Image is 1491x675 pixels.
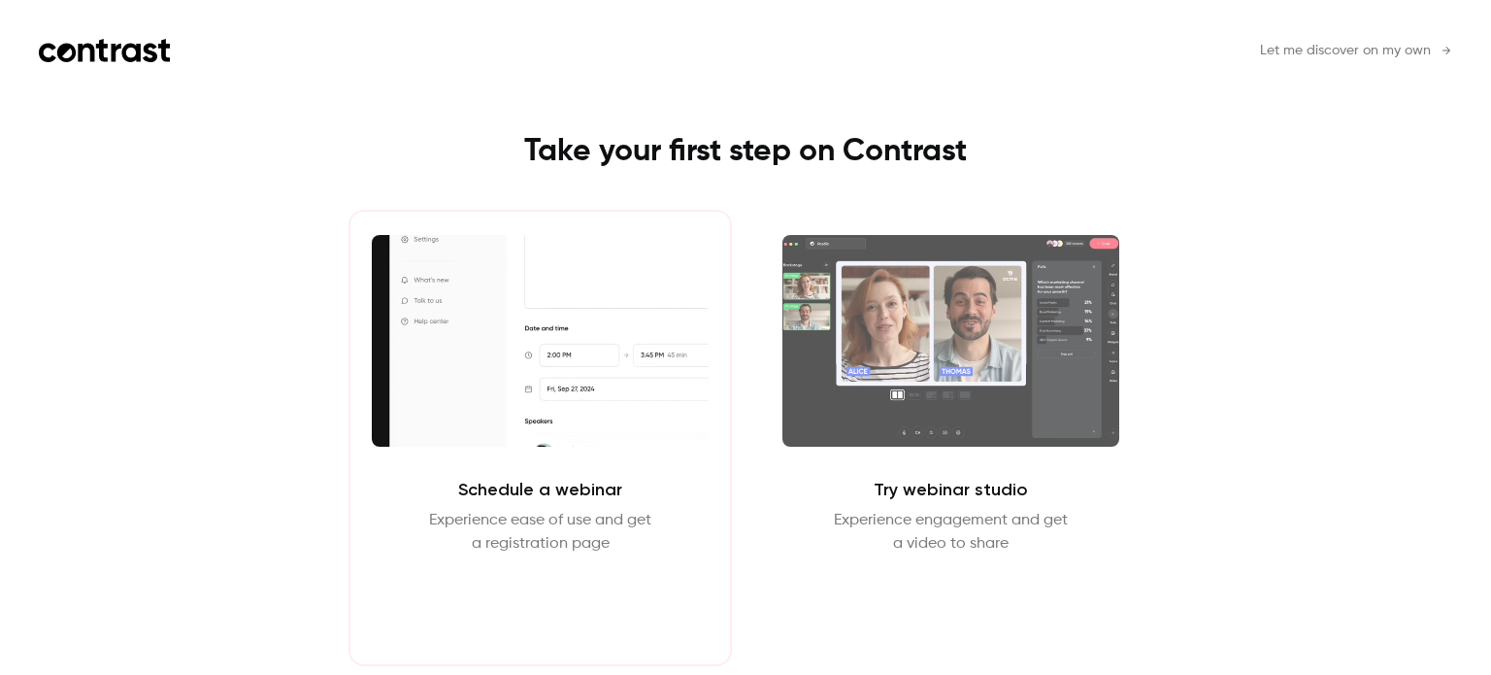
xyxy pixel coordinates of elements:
[834,509,1068,556] p: Experience engagement and get a video to share
[1260,41,1431,61] span: Let me discover on my own
[457,579,623,625] button: Schedule webinar
[429,509,651,556] p: Experience ease of use and get a registration page
[310,132,1181,171] h1: Take your first step on Contrast
[458,478,622,501] h2: Schedule a webinar
[874,478,1028,501] h2: Try webinar studio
